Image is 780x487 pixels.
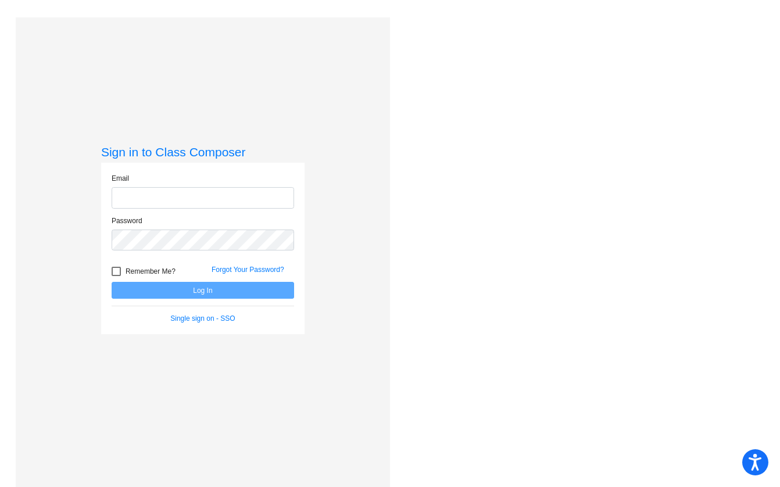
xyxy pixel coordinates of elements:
[170,314,235,323] a: Single sign on - SSO
[112,282,294,299] button: Log In
[112,173,129,184] label: Email
[101,145,305,159] h3: Sign in to Class Composer
[212,266,284,274] a: Forgot Your Password?
[112,216,142,226] label: Password
[126,264,176,278] span: Remember Me?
